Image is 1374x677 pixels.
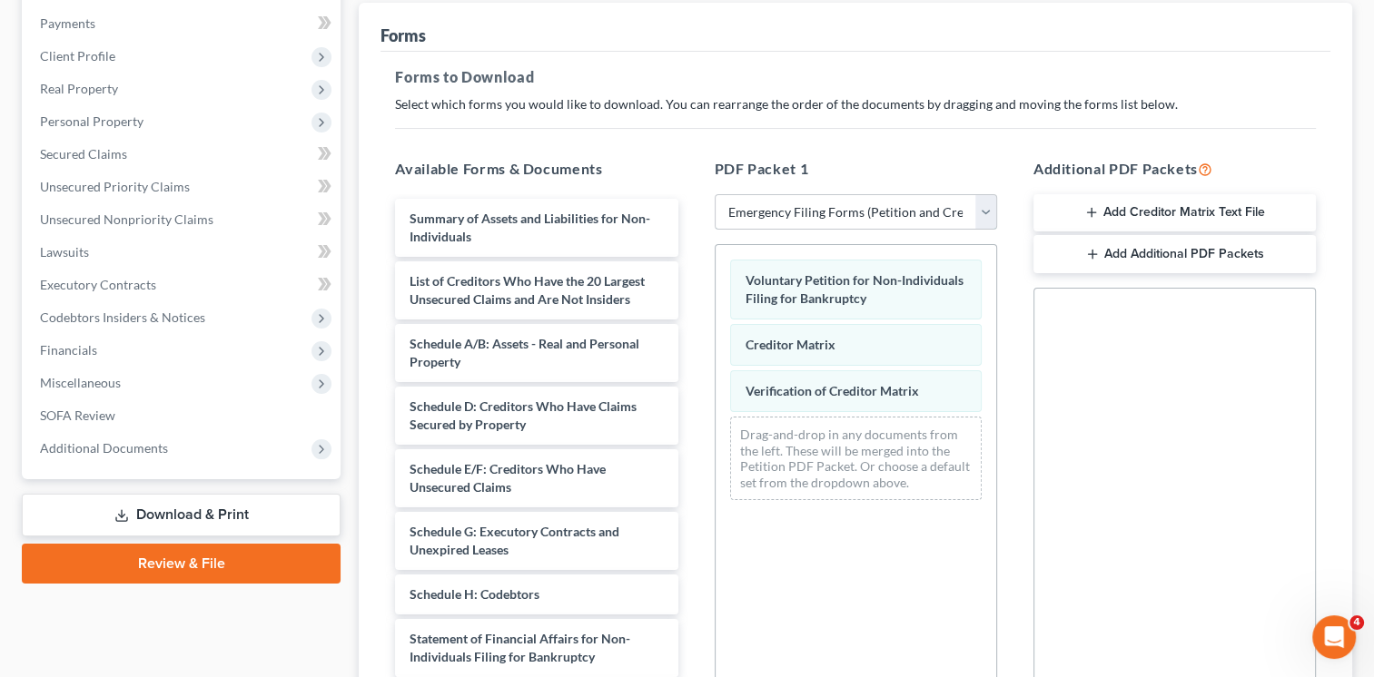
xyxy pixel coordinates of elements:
span: Codebtors Insiders & Notices [40,309,205,325]
span: 4 [1349,615,1364,630]
a: Secured Claims [25,138,341,171]
a: Review & File [22,544,341,584]
span: Schedule G: Executory Contracts and Unexpired Leases [410,524,619,557]
a: Unsecured Priority Claims [25,171,341,203]
span: Schedule A/B: Assets - Real and Personal Property [410,336,639,369]
span: Lawsuits [40,244,89,260]
span: Creditor Matrix [746,337,835,352]
span: Schedule H: Codebtors [410,586,539,602]
h5: Available Forms & Documents [395,158,677,180]
span: Summary of Assets and Liabilities for Non-Individuals [410,211,650,244]
a: SOFA Review [25,399,341,432]
div: Drag-and-drop in any documents from the left. These will be merged into the Petition PDF Packet. ... [730,417,982,500]
span: Miscellaneous [40,375,121,390]
a: Unsecured Nonpriority Claims [25,203,341,236]
span: Real Property [40,81,118,96]
h5: Additional PDF Packets [1033,158,1316,180]
span: Secured Claims [40,146,127,162]
button: Add Creditor Matrix Text File [1033,194,1316,232]
span: Schedule D: Creditors Who Have Claims Secured by Property [410,398,637,432]
iframe: Intercom live chat [1312,615,1356,659]
a: Executory Contracts [25,269,341,301]
span: Financials [40,342,97,358]
span: SOFA Review [40,407,115,423]
span: Schedule E/F: Creditors Who Have Unsecured Claims [410,461,606,495]
span: Unsecured Nonpriority Claims [40,211,213,227]
p: Select which forms you would like to download. You can rearrange the order of the documents by dr... [395,95,1316,113]
a: Lawsuits [25,236,341,269]
span: Voluntary Petition for Non-Individuals Filing for Bankruptcy [746,272,964,306]
span: Payments [40,15,95,31]
span: Client Profile [40,48,115,64]
span: List of Creditors Who Have the 20 Largest Unsecured Claims and Are Not Insiders [410,273,645,307]
button: Add Additional PDF Packets [1033,235,1316,273]
a: Download & Print [22,494,341,536]
span: Statement of Financial Affairs for Non-Individuals Filing for Bankruptcy [410,631,630,664]
h5: PDF Packet 1 [715,158,997,180]
span: Unsecured Priority Claims [40,179,190,194]
span: Additional Documents [40,440,168,456]
span: Executory Contracts [40,277,156,292]
div: Forms [381,25,426,46]
a: Payments [25,7,341,40]
h5: Forms to Download [395,66,1316,88]
span: Personal Property [40,113,143,129]
span: Verification of Creditor Matrix [746,383,919,398]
